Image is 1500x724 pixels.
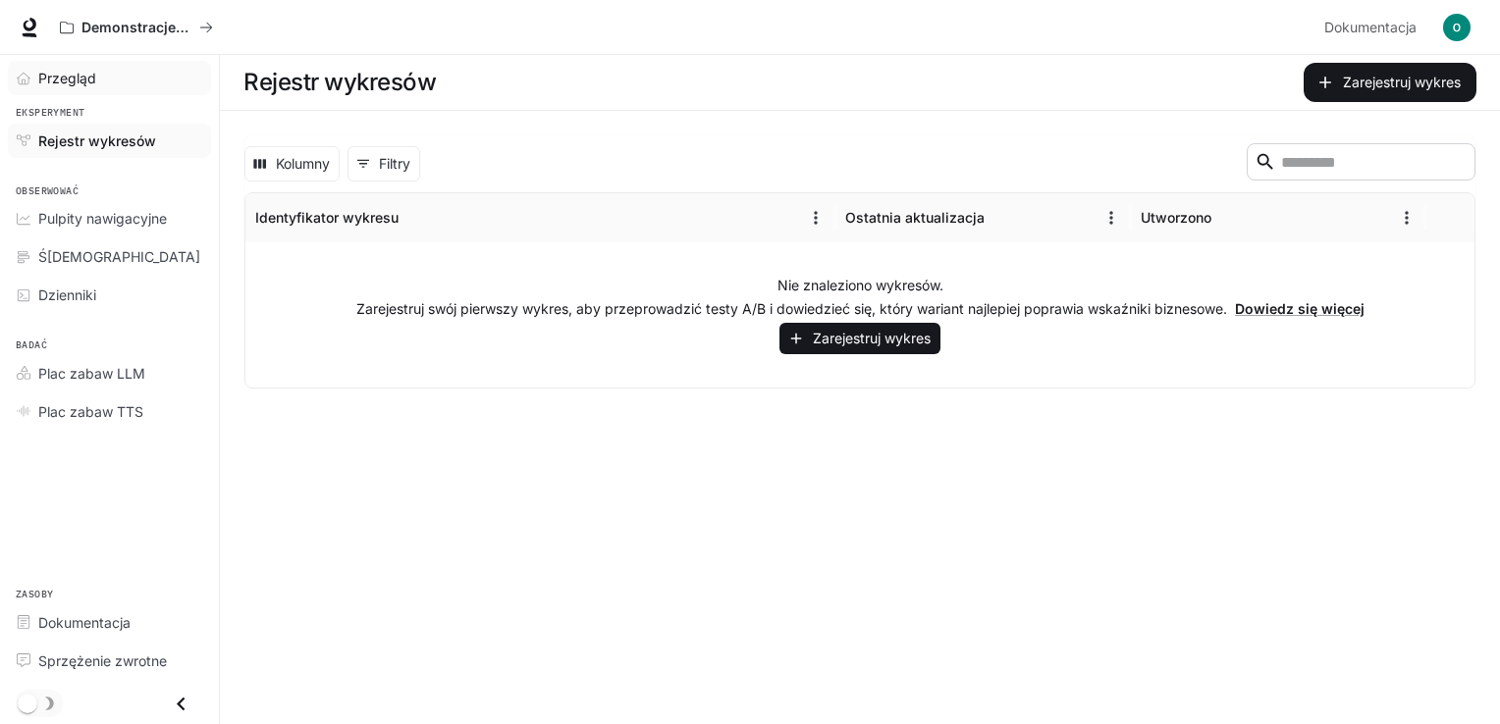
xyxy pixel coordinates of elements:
button: Zarejestruj wykres [1304,63,1476,102]
font: Kolumny [276,152,330,177]
font: Zarejestruj wykres [1343,71,1461,95]
button: Menu [1097,203,1126,233]
a: Rejestr wykresów [8,124,211,158]
a: Dzienniki [8,278,211,312]
button: Rodzaj [401,203,430,233]
a: Sprzężenie zwrotne [8,644,211,678]
font: Zarejestruj wykres [813,327,931,351]
a: Przegląd [8,61,211,95]
span: Dzienniki [38,284,96,305]
button: Pokaż filtry [348,146,420,181]
img: Awatar użytkownika [1443,14,1471,41]
button: Rodzaj [987,203,1016,233]
div: Szukać [1247,143,1475,184]
div: Ostatnia aktualizacja [845,209,985,226]
a: Pulpity nawigacyjne [8,201,211,235]
a: Dowiedz się więcej [1235,300,1365,317]
a: Dokumentacja [1316,8,1429,47]
button: Zarejestruj wykres [779,323,940,355]
span: Rejestr wykresów [38,130,156,151]
button: Menu [801,203,830,233]
button: Menu [1392,203,1421,233]
font: Filtry [379,152,410,177]
button: Rodzaj [1213,203,1243,233]
span: Pulpity nawigacyjne [38,208,167,229]
p: Nie znaleziono wykresów. [777,276,943,295]
span: Plac zabaw LLM [38,363,145,384]
span: Dokumentacja [1324,16,1417,40]
div: Utworzono [1141,209,1211,226]
p: Zarejestruj swój pierwszy wykres, aby przeprowadzić testy A/B i dowiedzieć się, który wariant naj... [356,299,1365,319]
a: Dokumentacja [8,605,211,640]
span: Przełącznik trybu ciemnego [18,692,37,713]
button: Wszystkie obszary robocze [51,8,222,47]
p: Demonstracje SI w świecie gry [81,20,191,36]
button: Awatar użytkownika [1437,8,1476,47]
h1: Rejestr wykresów [243,63,436,102]
div: Identyfikator wykresu [255,209,399,226]
span: Ś[DEMOGRAPHIC_DATA] [38,246,200,267]
a: Ślady [8,239,211,274]
button: Zamknij szufladę [159,684,203,724]
a: Plac zabaw TTS [8,394,211,429]
span: Sprzężenie zwrotne [38,650,167,671]
button: Wybieranie kolumn [244,146,340,181]
a: Plac zabaw LLM [8,356,211,390]
span: Przegląd [38,68,96,88]
span: Dokumentacja [38,612,131,633]
span: Plac zabaw TTS [38,401,143,422]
